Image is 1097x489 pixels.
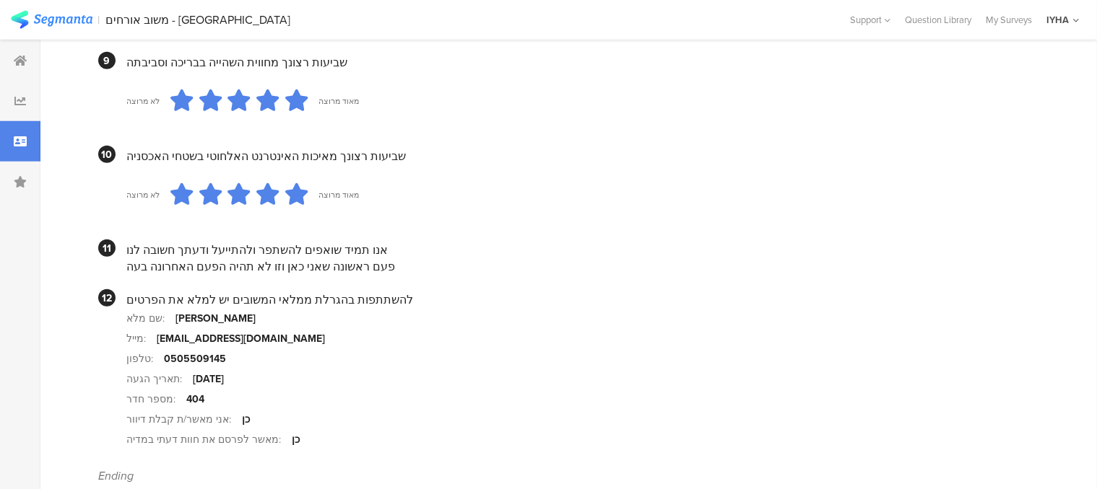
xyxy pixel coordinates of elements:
div: 9 [98,52,116,69]
div: מספר חדר: [126,392,186,407]
div: לא מרוצה [126,189,160,201]
div: פעם ראשונה שאני כאן וזו לא תהיה הפעם האחרונה בעה [126,258,1028,275]
div: [EMAIL_ADDRESS][DOMAIN_NAME] [157,331,325,346]
div: Support [850,9,890,31]
div: | [98,12,100,28]
div: 11 [98,239,116,257]
a: My Surveys [979,13,1039,27]
div: [PERSON_NAME] [175,311,256,326]
div: IYHA [1046,13,1069,27]
div: משוב אורחים - [GEOGRAPHIC_DATA] [106,13,291,27]
div: מאוד מרוצה [318,95,359,107]
div: אני מאשר/ת קבלת דיוור: [126,412,242,427]
div: כן [242,412,250,427]
div: כן [292,432,300,447]
div: 0505509145 [164,351,226,366]
div: להשתתפות בהגרלת ממלאי המשובים יש למלא את הפרטים [126,291,1028,308]
div: אנו תמיד שואפים להשתפר ולהתייעל ודעתך חשובה לנו [126,242,1028,258]
div: 404 [186,392,204,407]
div: תאריך הגעה: [126,371,193,387]
img: segmanta logo [11,11,92,29]
div: Ending [98,467,1028,484]
div: לא מרוצה [126,95,160,107]
div: מאשר לפרסם את חוות דעתי במדיה: [126,432,292,447]
div: שביעות רצונך מחווית השהייה בבריכה וסביבתה [126,54,1028,71]
div: מאוד מרוצה [318,189,359,201]
div: 10 [98,146,116,163]
div: מייל: [126,331,157,346]
a: Question Library [898,13,979,27]
div: [DATE] [193,371,224,387]
div: טלפון: [126,351,164,366]
div: שביעות רצונך מאיכות האינטרנט האלחוטי בשטחי האכסניה [126,148,1028,164]
div: שם מלא: [126,311,175,326]
div: 12 [98,289,116,307]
